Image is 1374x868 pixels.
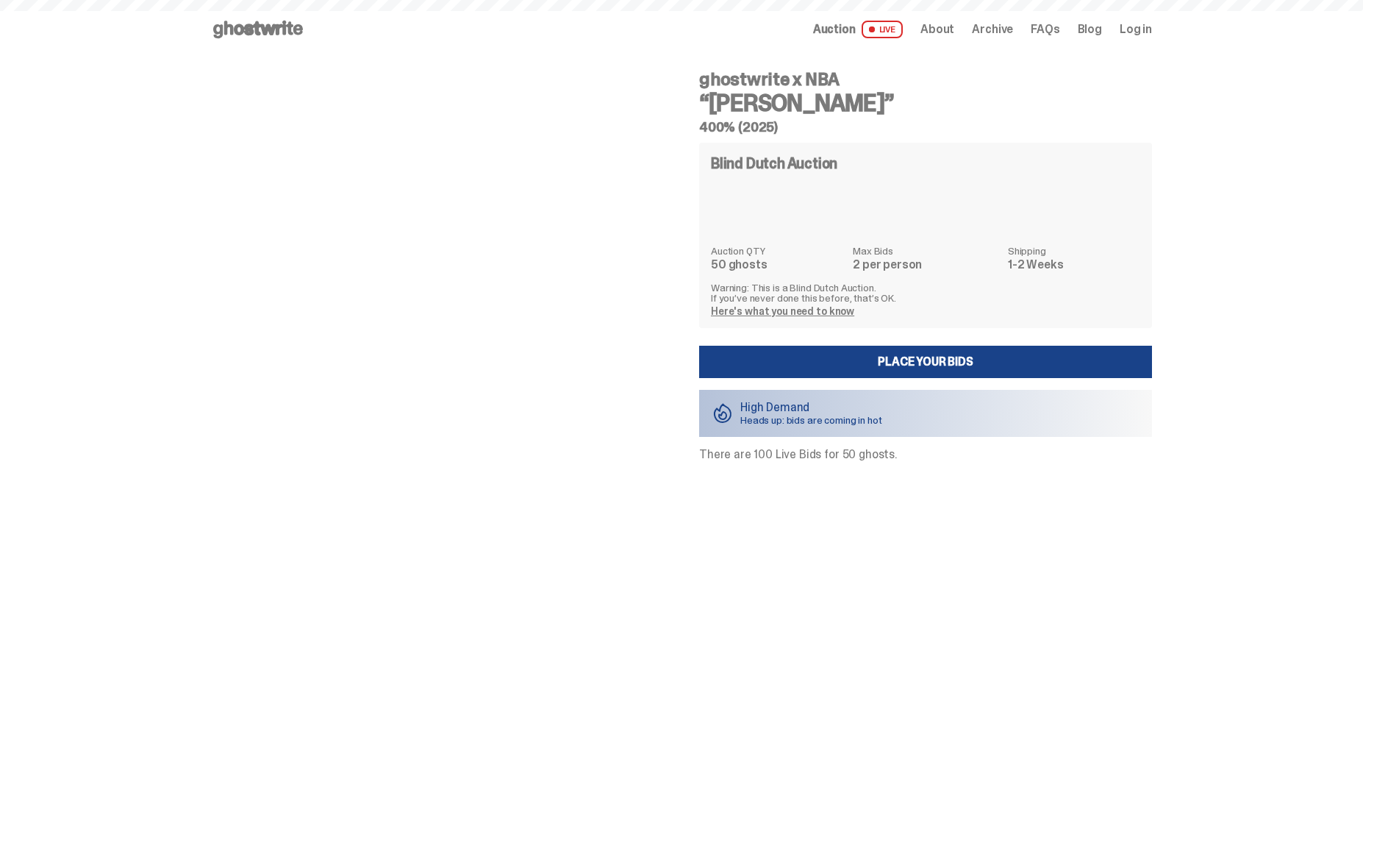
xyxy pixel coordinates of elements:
p: High Demand [740,402,882,413]
a: Log in [1120,24,1152,35]
h4: ghostwrite x NBA [699,71,1152,88]
dd: 2 per person [853,259,999,271]
a: Blog [1078,24,1102,35]
h5: 400% (2025) [699,121,1152,134]
a: Here's what you need to know [711,305,854,318]
p: Warning: This is a Blind Dutch Auction. If you’ve never done this before, that’s OK. [711,282,1140,303]
h4: Blind Dutch Auction [711,156,837,171]
a: FAQs [1031,24,1059,35]
dd: 50 ghosts [711,259,844,271]
a: Place your Bids [699,346,1152,378]
span: LIVE [862,21,904,38]
a: Auction LIVE [813,21,903,38]
a: Archive [972,24,1013,35]
h3: “[PERSON_NAME]” [699,91,1152,115]
dt: Auction QTY [711,246,844,256]
p: Heads up: bids are coming in hot [740,415,882,425]
dt: Max Bids [853,246,999,256]
dd: 1-2 Weeks [1008,259,1140,271]
a: About [920,24,954,35]
dt: Shipping [1008,246,1140,256]
span: Auction [813,24,856,35]
p: There are 100 Live Bids for 50 ghosts. [699,449,1152,460]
